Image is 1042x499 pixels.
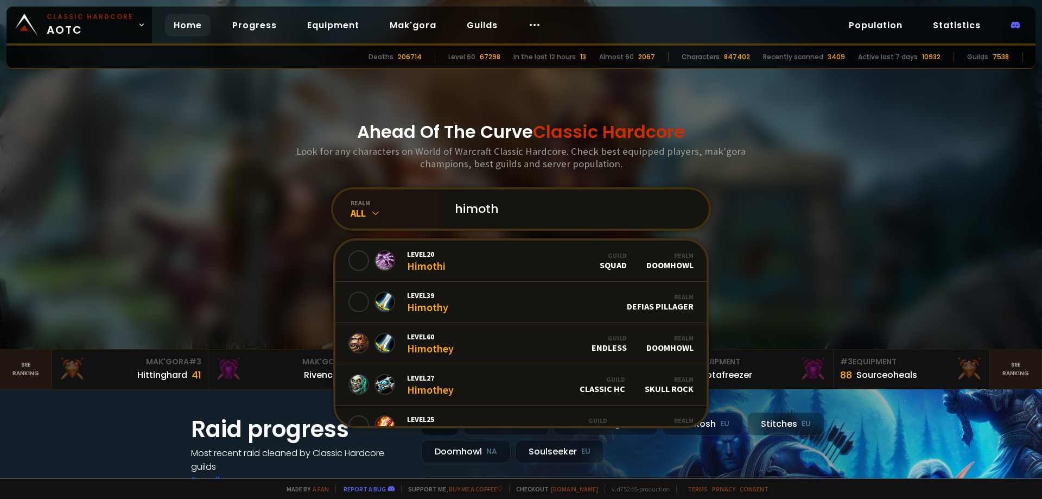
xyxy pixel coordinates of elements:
a: Guilds [458,14,506,36]
div: Equipment [840,356,983,368]
span: # 3 [840,356,853,367]
div: Recently scanned [763,52,823,62]
span: AOTC [47,12,134,38]
div: realm [351,199,442,207]
div: Realm [646,334,694,342]
div: Doomhowl [646,334,694,353]
a: Mak'gora [381,14,445,36]
div: Sea of F [575,416,607,435]
div: Defias Pillager [627,416,694,435]
div: Notafreezer [700,368,752,382]
small: EU [581,446,590,457]
a: #3Equipment88Sourceoheals [834,350,990,389]
div: Mak'Gora [59,356,201,368]
span: Level 25 [407,414,471,424]
div: Guild [600,251,627,260]
span: Classic Hardcore [533,119,685,144]
div: 2067 [638,52,655,62]
div: Himothy [407,290,448,314]
div: Guild [575,416,607,425]
a: Mak'Gora#2Rivench100 [208,350,365,389]
span: v. d752d5 - production [605,485,670,493]
div: 847402 [724,52,750,62]
a: Equipment [298,14,368,36]
span: Support me, [401,485,503,493]
span: Level 39 [407,290,448,300]
div: Hittinghard [137,368,187,382]
div: 88 [840,368,852,382]
div: Himothyhims [407,414,471,438]
a: Terms [688,485,708,493]
a: Privacy [712,485,735,493]
div: 206714 [398,52,422,62]
a: Level20HimothiGuildSquadRealmDoomhowl [335,241,707,282]
a: Buy me a coffee [449,485,503,493]
div: Himothey [407,373,454,396]
a: Statistics [924,14,989,36]
h3: Look for any characters on World of Warcraft Classic Hardcore. Check best equipped players, mak'g... [292,145,750,170]
div: Nek'Rosh [662,412,743,435]
a: Seeranking [990,350,1042,389]
div: Realm [627,416,694,425]
div: Defias Pillager [627,293,694,312]
div: Rivench [304,368,338,382]
small: NA [486,446,497,457]
div: Doomhowl [646,251,694,270]
div: Classic HC [580,375,625,394]
div: All [351,207,442,219]
div: Realm [627,293,694,301]
a: Progress [224,14,285,36]
small: Classic Hardcore [47,12,134,22]
div: Himothey [407,332,454,355]
div: Soulseeker [515,440,604,463]
a: Population [840,14,911,36]
a: See all progress [191,474,262,487]
a: Level60HimotheyGuildEndlessRealmDoomhowl [335,323,707,364]
div: 67298 [480,52,500,62]
div: Active last 7 days [858,52,918,62]
input: Search a character... [448,190,696,229]
a: Home [165,14,211,36]
div: Endless [592,334,627,353]
small: EU [802,419,811,429]
span: # 3 [189,356,201,367]
div: Squad [600,251,627,270]
a: Level25HimothyhimsGuildSea of FRealmDefias Pillager [335,406,707,447]
div: Level 60 [448,52,475,62]
span: Level 20 [407,249,446,259]
a: a fan [313,485,329,493]
a: Mak'Gora#3Hittinghard41 [52,350,208,389]
a: #2Equipment88Notafreezer [677,350,834,389]
div: Mak'Gora [215,356,358,368]
div: Deaths [368,52,393,62]
a: Level39HimothyRealmDefias Pillager [335,282,707,323]
a: Classic HardcoreAOTC [7,7,152,43]
a: Consent [740,485,768,493]
div: Almost 60 [599,52,634,62]
div: Characters [682,52,720,62]
div: 3409 [828,52,845,62]
div: 7538 [993,52,1009,62]
div: 10932 [922,52,941,62]
div: Stitches [747,412,824,435]
small: EU [720,419,729,429]
div: Guilds [967,52,988,62]
div: Himothi [407,249,446,273]
div: 13 [580,52,586,62]
span: Made by [280,485,329,493]
div: Sourceoheals [856,368,917,382]
span: Level 27 [407,373,454,383]
a: Level27HimotheyGuildClassic HCRealmSkull Rock [335,364,707,406]
div: Skull Rock [645,375,694,394]
h1: Raid progress [191,412,408,446]
a: Report a bug [344,485,386,493]
span: Level 60 [407,332,454,342]
a: [DOMAIN_NAME] [551,485,598,493]
div: Realm [645,375,694,383]
h4: Most recent raid cleaned by Classic Hardcore guilds [191,446,408,473]
h1: Ahead Of The Curve [357,119,685,145]
div: 41 [192,368,201,382]
div: Guild [580,375,625,383]
div: Doomhowl [421,440,511,463]
div: Realm [646,251,694,260]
